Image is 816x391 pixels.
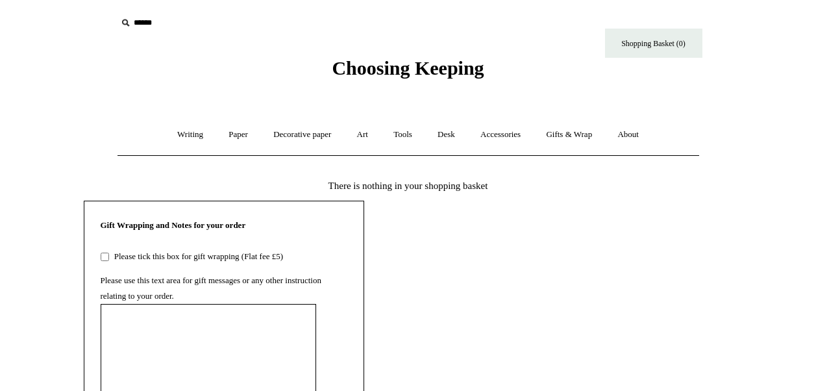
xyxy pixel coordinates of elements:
label: Please use this text area for gift messages or any other instruction relating to your order. [101,275,321,301]
strong: Gift Wrapping and Notes for your order [101,220,246,230]
a: Desk [426,118,467,152]
p: There is nothing in your shopping basket [84,178,733,194]
a: About [606,118,650,152]
a: Accessories [469,118,532,152]
a: Tools [382,118,424,152]
a: Choosing Keeping [332,68,484,77]
span: Choosing Keeping [332,57,484,79]
a: Shopping Basket (0) [605,29,702,58]
a: Paper [217,118,260,152]
a: Art [345,118,380,152]
label: Please tick this box for gift wrapping (Flat fee £5) [111,251,283,261]
a: Writing [166,118,215,152]
a: Decorative paper [262,118,343,152]
a: Gifts & Wrap [534,118,604,152]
